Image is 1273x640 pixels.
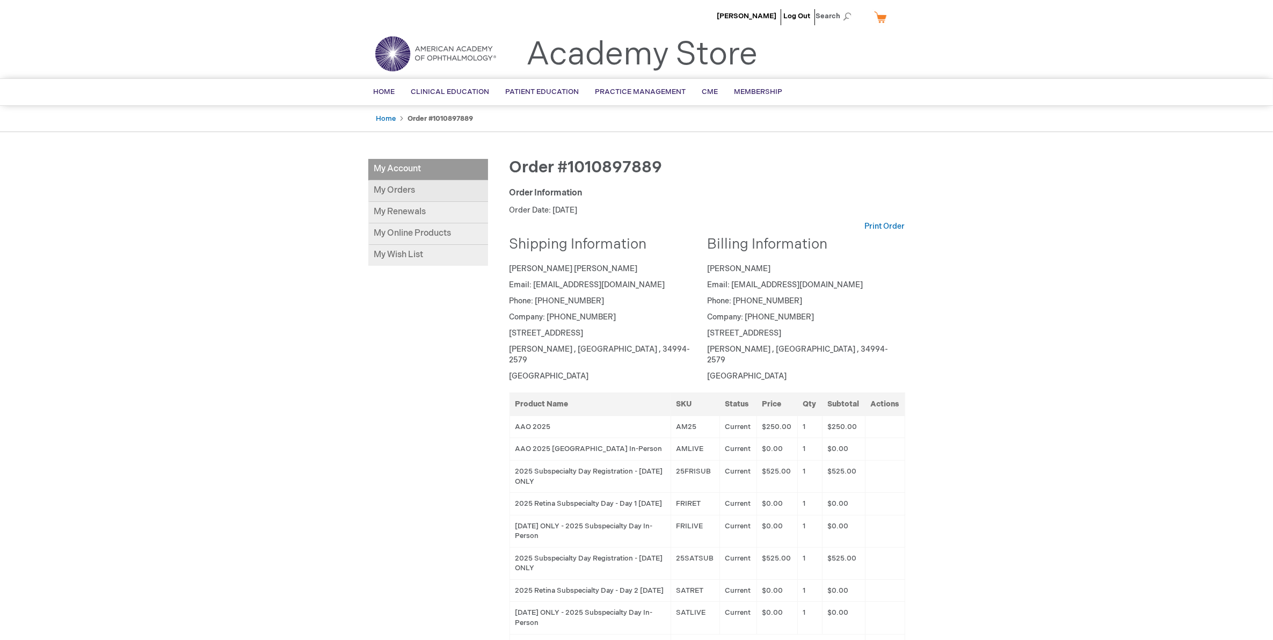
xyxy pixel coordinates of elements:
span: [GEOGRAPHIC_DATA] [707,372,787,381]
span: Email: [EMAIL_ADDRESS][DOMAIN_NAME] [707,280,863,289]
span: Clinical Education [411,88,490,96]
span: Membership [734,88,783,96]
span: Order #1010897889 [510,158,663,177]
th: SKU [671,392,719,416]
td: Current [719,416,756,438]
td: Current [719,515,756,547]
a: [PERSON_NAME] [717,12,777,20]
td: $0.00 [756,438,797,461]
p: Order Date: [DATE] [510,205,905,216]
td: Current [719,493,756,515]
td: [DATE] ONLY - 2025 Subspecialty Day In-Person [510,602,671,634]
h2: Billing Information [707,237,897,253]
td: SATRET [671,579,719,602]
div: Order Information [510,187,905,200]
span: Company: [PHONE_NUMBER] [707,312,814,322]
td: 2025 Retina Subspecialty Day - Day 2 [DATE] [510,579,671,602]
td: $0.00 [822,602,865,634]
a: My Renewals [368,202,488,223]
td: $525.00 [822,460,865,492]
td: 1 [797,602,822,634]
th: Qty [797,392,822,416]
td: $250.00 [756,416,797,438]
td: $0.00 [756,493,797,515]
td: [DATE] ONLY - 2025 Subspecialty Day In-Person [510,515,671,547]
a: My Orders [368,180,488,202]
span: [PERSON_NAME] [PERSON_NAME] [510,264,638,273]
td: $0.00 [756,515,797,547]
span: [PERSON_NAME] [707,264,770,273]
strong: Order #1010897889 [408,114,474,123]
td: 1 [797,460,822,492]
span: Email: [EMAIL_ADDRESS][DOMAIN_NAME] [510,280,665,289]
td: FRILIVE [671,515,719,547]
th: Subtotal [822,392,865,416]
a: My Wish List [368,245,488,266]
td: Current [719,579,756,602]
a: Print Order [865,221,905,232]
span: [STREET_ADDRESS] [707,329,781,338]
td: 25FRISUB [671,460,719,492]
td: 1 [797,416,822,438]
h2: Shipping Information [510,237,700,253]
a: Academy Store [527,35,758,74]
td: Current [719,547,756,579]
td: SATLIVE [671,602,719,634]
span: Home [374,88,395,96]
td: 2025 Retina Subspecialty Day - Day 1 [DATE] [510,493,671,515]
td: FRIRET [671,493,719,515]
td: Current [719,460,756,492]
span: Search [816,5,857,27]
span: Phone: [PHONE_NUMBER] [707,296,802,306]
td: 25SATSUB [671,547,719,579]
td: Current [719,602,756,634]
td: 1 [797,547,822,579]
td: $525.00 [756,547,797,579]
td: $0.00 [756,579,797,602]
td: 2025 Subspecialty Day Registration - [DATE] ONLY [510,460,671,492]
td: $0.00 [756,602,797,634]
td: 1 [797,579,822,602]
th: Actions [865,392,905,416]
td: 1 [797,493,822,515]
a: Log Out [784,12,811,20]
th: Product Name [510,392,671,416]
span: [PERSON_NAME] , [GEOGRAPHIC_DATA] , 34994-2579 [510,345,690,365]
td: AAO 2025 [510,416,671,438]
th: Price [756,392,797,416]
span: Patient Education [506,88,579,96]
td: Current [719,438,756,461]
a: My Online Products [368,223,488,245]
span: [GEOGRAPHIC_DATA] [510,372,589,381]
td: AMLIVE [671,438,719,461]
td: 1 [797,438,822,461]
td: AAO 2025 [GEOGRAPHIC_DATA] In-Person [510,438,671,461]
span: CME [702,88,718,96]
td: $0.00 [822,493,865,515]
td: 2025 Subspecialty Day Registration - [DATE] ONLY [510,547,671,579]
td: $525.00 [822,547,865,579]
span: Company: [PHONE_NUMBER] [510,312,616,322]
span: [PERSON_NAME] , [GEOGRAPHIC_DATA] , 34994-2579 [707,345,888,365]
td: $0.00 [822,579,865,602]
td: $525.00 [756,460,797,492]
td: $0.00 [822,438,865,461]
span: Practice Management [595,88,686,96]
td: AM25 [671,416,719,438]
a: Home [376,114,396,123]
span: [STREET_ADDRESS] [510,329,584,338]
td: 1 [797,515,822,547]
th: Status [719,392,756,416]
td: $250.00 [822,416,865,438]
span: Phone: [PHONE_NUMBER] [510,296,605,306]
td: $0.00 [822,515,865,547]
